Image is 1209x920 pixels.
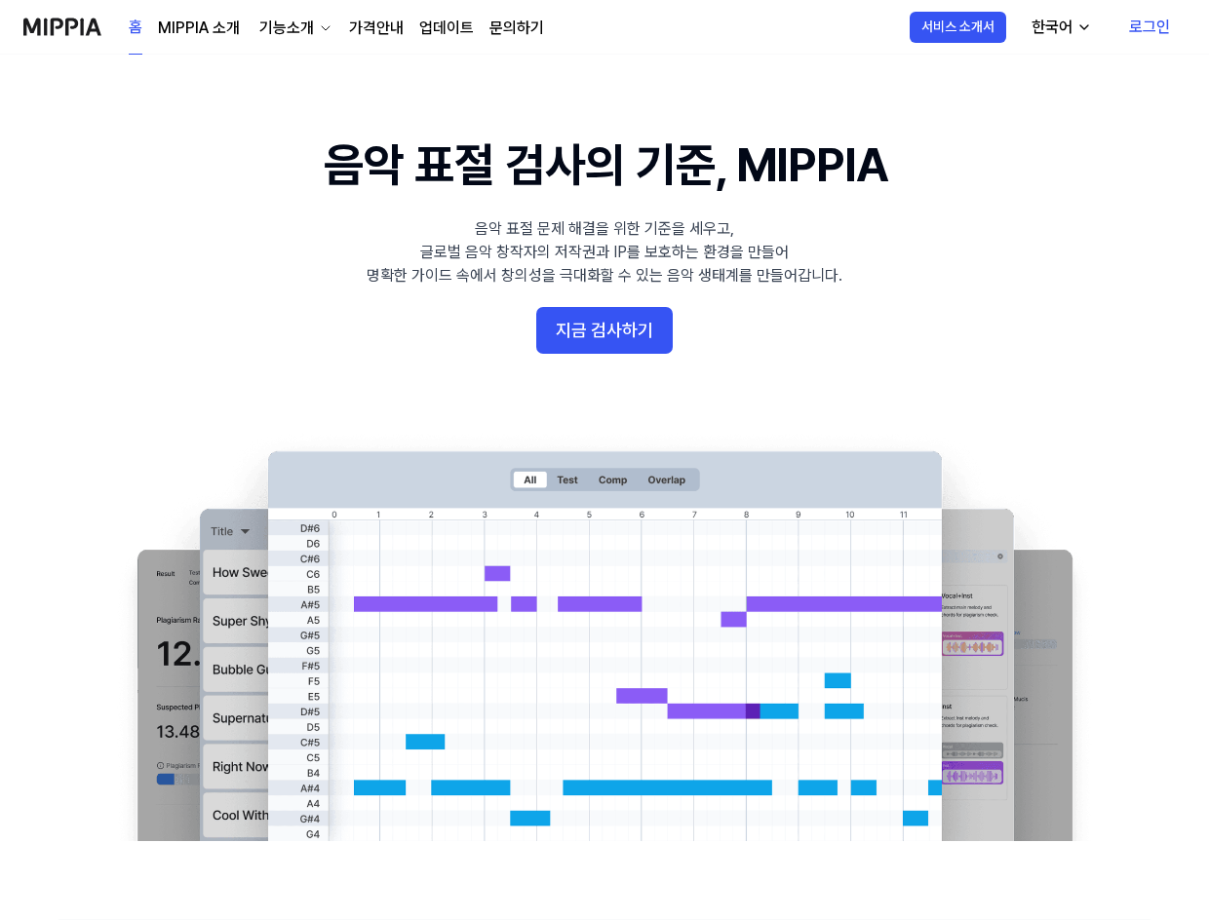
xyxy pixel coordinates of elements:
[255,17,318,40] div: 기능소개
[367,217,842,287] div: 음악 표절 문제 해결을 위한 기준을 세우고, 글로벌 음악 창작자의 저작권과 IP를 보호하는 환경을 만들어 명확한 가이드 속에서 창의성을 극대화할 수 있는 음악 생태계를 만들어...
[324,133,886,198] h1: 음악 표절 검사의 기준, MIPPIA
[349,17,404,40] a: 가격안내
[129,1,142,55] a: 홈
[97,432,1111,841] img: main Image
[1016,8,1104,47] button: 한국어
[158,17,240,40] a: MIPPIA 소개
[419,17,474,40] a: 업데이트
[489,17,544,40] a: 문의하기
[255,17,333,40] button: 기능소개
[536,307,673,354] button: 지금 검사하기
[1028,16,1076,39] div: 한국어
[910,12,1006,43] button: 서비스 소개서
